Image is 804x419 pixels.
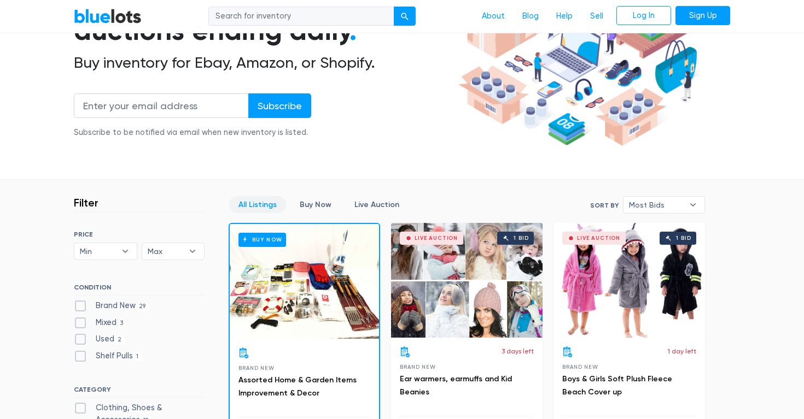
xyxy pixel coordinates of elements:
a: Ear warmers, earmuffs and Kid Beanies [400,374,512,397]
a: Boys & Girls Soft Plush Fleece Beach Cover up [562,374,672,397]
span: Brand New [400,364,435,370]
a: All Listings [229,196,286,213]
h2: Buy inventory for Ebay, Amazon, or Shopify. [74,54,455,72]
label: Sort By [590,200,619,210]
label: Used [74,333,125,345]
span: Brand New [238,365,274,371]
div: Subscribe to be notified via email when new inventory is listed. [74,127,311,139]
b: ▾ [114,243,137,259]
a: Buy Now [290,196,341,213]
span: 1 [133,352,142,361]
span: 2 [114,336,125,345]
h6: Buy Now [238,233,286,246]
input: Enter your email address [74,93,249,118]
a: Blog [514,6,547,27]
input: Subscribe [248,93,311,118]
div: 1 bid [676,235,691,241]
div: 1 bid [514,235,528,241]
span: Max [148,243,184,259]
a: Sign Up [675,6,730,26]
div: Live Auction [577,235,620,241]
a: BlueLots [74,8,142,24]
b: ▾ [681,197,704,213]
a: Live Auction 1 bid [554,223,705,338]
a: Log In [616,6,671,26]
a: Live Auction [345,196,409,213]
h3: Filter [74,196,98,209]
h6: CONDITION [74,284,205,296]
a: Help [547,6,581,27]
label: Mixed [74,317,127,329]
p: 3 days left [502,346,534,356]
label: Shelf Pulls [74,350,142,362]
div: Live Auction [415,235,458,241]
a: Buy Now [230,224,379,339]
p: 1 day left [668,346,696,356]
a: Live Auction 1 bid [391,223,543,338]
span: Most Bids [629,197,684,213]
span: 3 [116,319,127,328]
b: ▾ [181,243,204,259]
h6: PRICE [74,231,205,238]
a: About [473,6,514,27]
span: 29 [136,302,149,311]
input: Search for inventory [208,7,394,26]
span: Min [80,243,116,259]
a: Assorted Home & Garden Items Improvement & Decor [238,375,357,398]
span: Brand New [562,364,598,370]
label: Brand New [74,300,149,312]
h6: CATEGORY [74,386,205,398]
a: Sell [581,6,612,27]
